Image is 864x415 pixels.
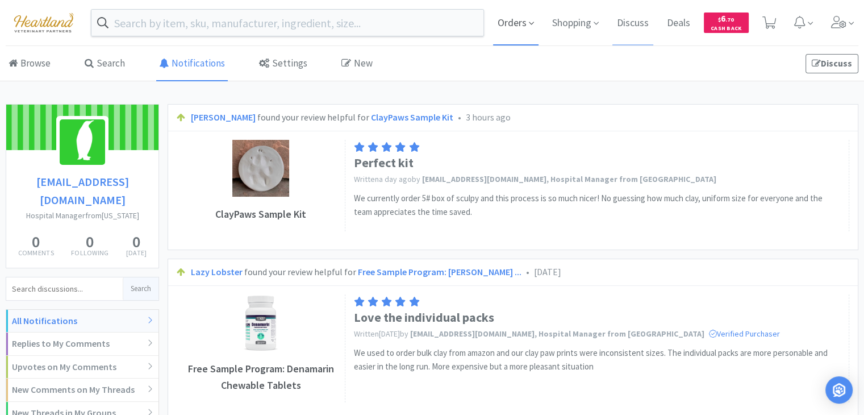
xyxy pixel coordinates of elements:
p: Written [DATE] by [354,327,704,340]
span: 6 [718,13,734,24]
span: 3 hours ago [466,111,511,123]
p: We currently order 5# box of sculpy and this process is so much nicer! No guessing how much clay,... [354,192,840,219]
img: cad7bdf275c640399d9c6e0c56f98fd2_10.png [6,7,82,38]
span: • [458,111,461,123]
a: ClayPaws Sample Kit [185,140,336,223]
a: Deals [662,18,695,28]
span: $ [718,16,721,23]
div: All Notifications [6,310,158,333]
a: Discuss [805,54,858,73]
a: Free Sample Program: Denamarin Chewable Tablets [185,294,336,394]
h5: 0 [18,234,54,250]
a: $6.70Cash Back [704,7,749,38]
p: [DATE] [126,250,147,256]
p: Following [71,250,109,256]
a: Search [82,47,128,81]
a: Lazy Lobster [191,266,243,277]
p: Written a day ago by [354,173,716,185]
strong: Perfect kit [354,155,414,171]
input: Search by item, sku, manufacturer, ingredient, size... [91,10,483,36]
a: Free Sample Program: [PERSON_NAME] ... [358,266,521,277]
button: Search [123,277,158,300]
span: Verified Purchaser [709,327,780,340]
a: Browse [6,47,53,81]
div: New Comments on My Threads [6,379,158,402]
a: Settings [256,47,310,81]
h4: ClayPaws Sample Kit [185,206,336,223]
a: Notifications [156,47,228,81]
p: Comments [18,250,54,256]
strong: Love the individual packs [354,309,494,325]
a: [PERSON_NAME] [191,111,256,123]
h2: Hospital Manager from [US_STATE] [6,209,158,222]
a: New [339,47,375,81]
a: [EMAIL_ADDRESS][DOMAIN_NAME], Hospital Manager from [GEOGRAPHIC_DATA] [410,329,704,339]
div: Replies to My Comments [6,333,158,356]
div: found your review helpful for [168,259,858,286]
span: . 70 [725,16,734,23]
img: bae195c473d048d2993dc6c56f307cd5.jpg [232,140,289,197]
div: Upvotes on My Comments [6,356,158,379]
a: ClayPaws Sample Kit [371,111,453,123]
div: found your review helpful for [168,105,858,131]
span: Cash Back [711,26,742,33]
a: [EMAIL_ADDRESS][DOMAIN_NAME], Hospital Manager from [GEOGRAPHIC_DATA] [422,174,716,184]
input: Search discussions... [6,277,123,300]
a: Discuss [612,18,653,28]
p: We used to order bulk clay from amazon and our clay paw prints were inconsistent sizes. The indiv... [354,346,840,374]
div: Open Intercom Messenger [825,376,853,404]
img: c9240e324fa64b619f32f6d4cba449a9_405576.png [232,294,289,351]
h5: 0 [126,234,147,250]
a: [EMAIL_ADDRESS][DOMAIN_NAME] [6,173,158,209]
span: [DATE] [534,266,561,277]
h4: Free Sample Program: Denamarin Chewable Tablets [185,361,336,394]
span: • [526,266,529,277]
h5: 0 [71,234,109,250]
